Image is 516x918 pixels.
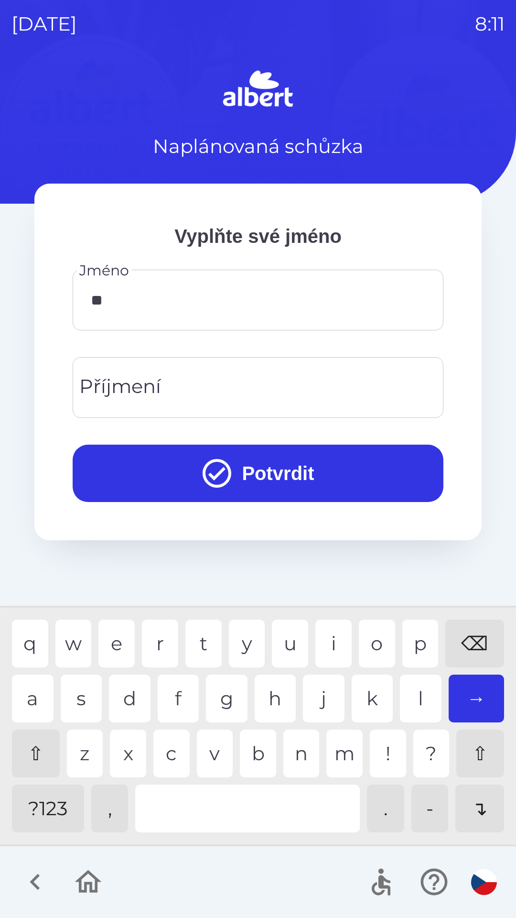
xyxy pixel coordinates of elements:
[11,10,77,38] p: [DATE]
[475,10,505,38] p: 8:11
[34,67,482,113] img: Logo
[153,132,364,161] p: Naplánovaná schůzka
[73,222,443,251] p: Vyplňte své jméno
[73,445,443,502] button: Potvrdit
[79,260,129,281] label: Jméno
[471,869,497,895] img: cs flag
